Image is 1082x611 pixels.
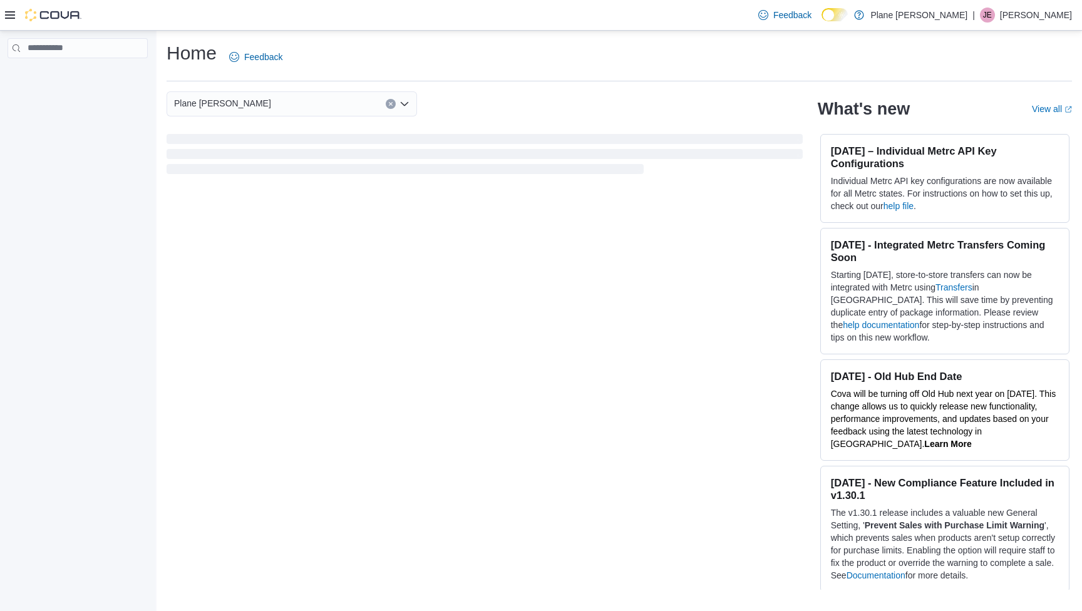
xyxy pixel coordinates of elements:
h3: [DATE] - New Compliance Feature Included in v1.30.1 [831,476,1059,501]
nav: Complex example [8,61,148,91]
p: Individual Metrc API key configurations are now available for all Metrc states. For instructions ... [831,175,1059,212]
span: JE [983,8,992,23]
span: Plane [PERSON_NAME] [174,96,271,111]
input: Dark Mode [822,8,848,21]
div: John Evan-Snow [980,8,995,23]
a: View allExternal link [1032,104,1072,114]
p: [PERSON_NAME] [1000,8,1072,23]
a: Transfers [935,282,972,292]
p: Starting [DATE], store-to-store transfers can now be integrated with Metrc using in [GEOGRAPHIC_D... [831,269,1059,344]
button: Open list of options [399,99,410,109]
a: Documentation [847,570,905,580]
span: Cova will be turning off Old Hub next year on [DATE]. This change allows us to quickly release ne... [831,389,1056,449]
span: Feedback [773,9,811,21]
span: Loading [167,136,803,177]
a: Feedback [224,44,287,69]
button: Clear input [386,99,396,109]
p: Plane [PERSON_NAME] [870,8,967,23]
strong: Prevent Sales with Purchase Limit Warning [865,520,1044,530]
span: Feedback [244,51,282,63]
h3: [DATE] - Old Hub End Date [831,370,1059,383]
a: help file [884,201,914,211]
svg: External link [1064,106,1072,113]
span: Dark Mode [822,21,822,22]
a: help documentation [843,320,919,330]
a: Feedback [753,3,817,28]
h1: Home [167,41,217,66]
h3: [DATE] - Integrated Metrc Transfers Coming Soon [831,239,1059,264]
h3: [DATE] – Individual Metrc API Key Configurations [831,145,1059,170]
p: The v1.30.1 release includes a valuable new General Setting, ' ', which prevents sales when produ... [831,506,1059,582]
p: | [972,8,975,23]
a: Learn More [924,439,971,449]
h2: What's new [818,99,910,119]
img: Cova [25,9,81,21]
